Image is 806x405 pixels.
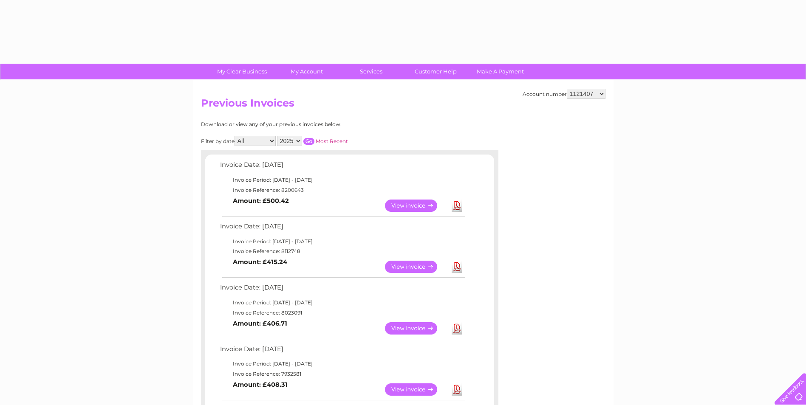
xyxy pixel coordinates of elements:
[385,261,447,273] a: View
[233,197,289,205] b: Amount: £500.42
[218,159,467,175] td: Invoice Date: [DATE]
[233,381,288,388] b: Amount: £408.31
[271,64,342,79] a: My Account
[385,322,447,335] a: View
[452,200,462,212] a: Download
[218,282,467,298] td: Invoice Date: [DATE]
[218,343,467,359] td: Invoice Date: [DATE]
[207,64,277,79] a: My Clear Business
[336,64,406,79] a: Services
[452,261,462,273] a: Download
[218,185,467,195] td: Invoice Reference: 8200643
[218,369,467,379] td: Invoice Reference: 7932581
[385,383,447,396] a: View
[218,175,467,185] td: Invoice Period: [DATE] - [DATE]
[201,97,605,113] h2: Previous Invoices
[523,89,605,99] div: Account number
[218,236,467,247] td: Invoice Period: [DATE] - [DATE]
[233,258,287,266] b: Amount: £415.24
[218,246,467,256] td: Invoice Reference: 8112748
[201,136,424,146] div: Filter by date
[218,221,467,236] td: Invoice Date: [DATE]
[233,320,287,327] b: Amount: £406.71
[218,359,467,369] td: Invoice Period: [DATE] - [DATE]
[385,200,447,212] a: View
[201,121,424,127] div: Download or view any of your previous invoices below.
[401,64,471,79] a: Customer Help
[465,64,535,79] a: Make A Payment
[218,308,467,318] td: Invoice Reference: 8023091
[452,322,462,335] a: Download
[316,138,348,144] a: Most Recent
[452,383,462,396] a: Download
[218,298,467,308] td: Invoice Period: [DATE] - [DATE]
